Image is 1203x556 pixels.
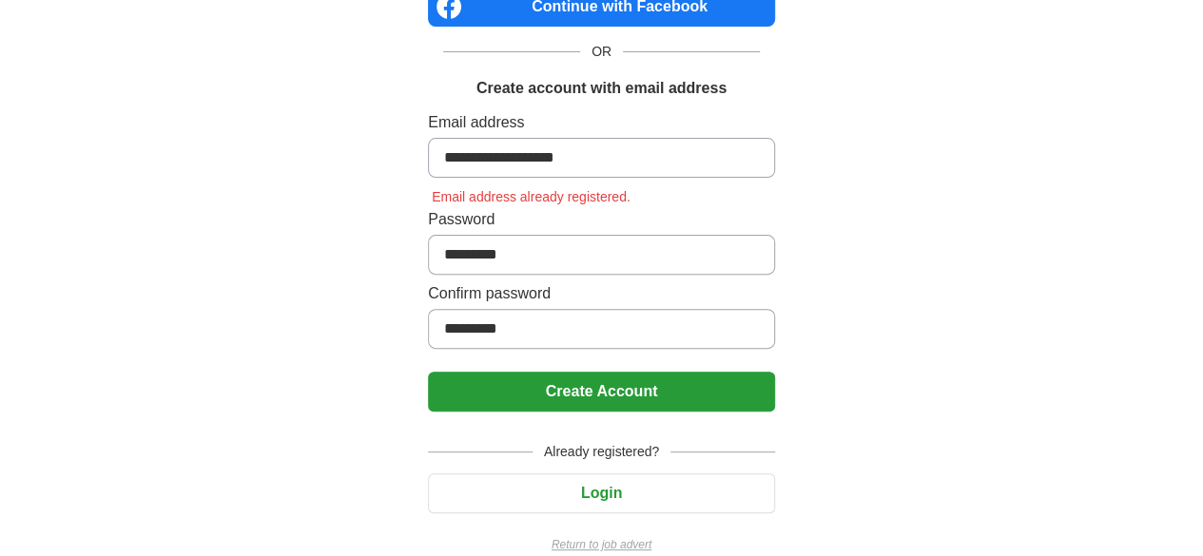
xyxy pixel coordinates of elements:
a: Login [428,485,775,501]
label: Password [428,208,775,231]
h1: Create account with email address [476,77,727,100]
button: Login [428,473,775,513]
a: Return to job advert [428,536,775,553]
span: OR [580,42,623,62]
span: Email address already registered. [428,189,634,204]
button: Create Account [428,372,775,412]
label: Confirm password [428,282,775,305]
label: Email address [428,111,775,134]
span: Already registered? [533,442,670,462]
